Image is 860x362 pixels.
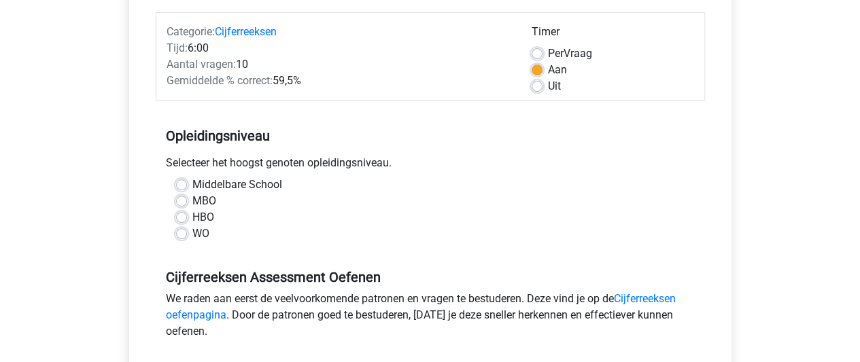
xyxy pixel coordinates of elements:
div: 59,5% [156,73,521,89]
span: Categorie: [167,25,215,38]
h5: Opleidingsniveau [166,122,695,149]
label: Aan [548,62,567,78]
label: WO [192,225,209,242]
h5: Cijferreeksen Assessment Oefenen [166,269,695,285]
a: Cijferreeksen [215,25,277,38]
div: 6:00 [156,40,521,56]
label: MBO [192,193,216,209]
div: Selecteer het hoogst genoten opleidingsniveau. [156,155,705,177]
label: Middelbare School [192,177,282,193]
div: Timer [532,24,694,46]
div: We raden aan eerst de veelvoorkomende patronen en vragen te bestuderen. Deze vind je op de . Door... [156,291,705,345]
span: Aantal vragen: [167,58,236,71]
span: Gemiddelde % correct: [167,74,273,87]
label: Uit [548,78,561,94]
label: Vraag [548,46,592,62]
div: 10 [156,56,521,73]
span: Tijd: [167,41,188,54]
span: Per [548,47,564,60]
label: HBO [192,209,214,225]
